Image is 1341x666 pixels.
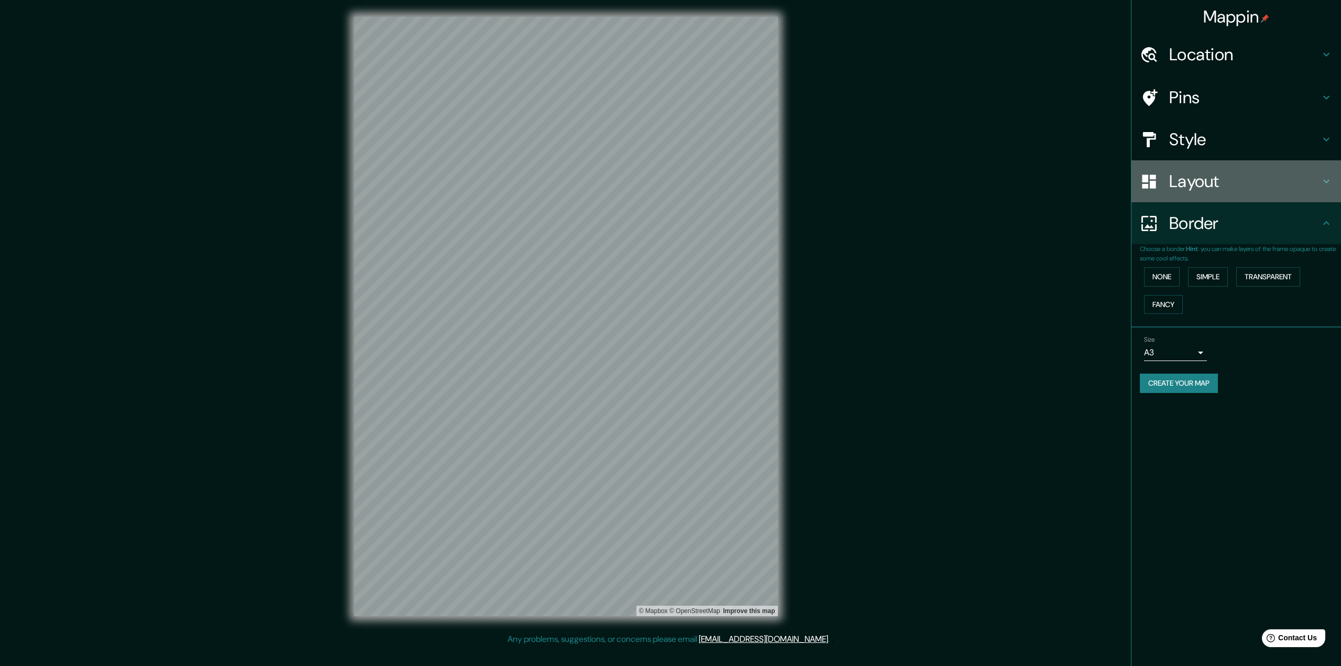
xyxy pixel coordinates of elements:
h4: Pins [1169,87,1320,108]
button: Simple [1188,267,1228,287]
label: Size [1144,335,1155,344]
div: Location [1131,34,1341,75]
div: Border [1131,202,1341,244]
div: . [830,633,831,646]
button: Fancy [1144,295,1183,314]
h4: Border [1169,213,1320,234]
div: Layout [1131,160,1341,202]
h4: Layout [1169,171,1320,192]
div: . [831,633,833,646]
a: [EMAIL_ADDRESS][DOMAIN_NAME] [699,634,828,645]
canvas: Map [354,17,778,616]
button: None [1144,267,1180,287]
button: Create your map [1140,374,1218,393]
div: Style [1131,118,1341,160]
b: Hint [1186,245,1198,253]
a: Mapbox [639,607,668,615]
div: A3 [1144,344,1207,361]
button: Transparent [1236,267,1300,287]
h4: Mappin [1203,6,1270,27]
h4: Location [1169,44,1320,65]
p: Any problems, suggestions, or concerns please email . [508,633,830,646]
a: Map feedback [723,607,775,615]
a: OpenStreetMap [669,607,720,615]
h4: Style [1169,129,1320,150]
p: Choose a border. : you can make layers of the frame opaque to create some cool effects. [1140,244,1341,263]
iframe: Help widget launcher [1248,625,1329,654]
div: Pins [1131,77,1341,118]
img: pin-icon.png [1261,14,1269,23]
